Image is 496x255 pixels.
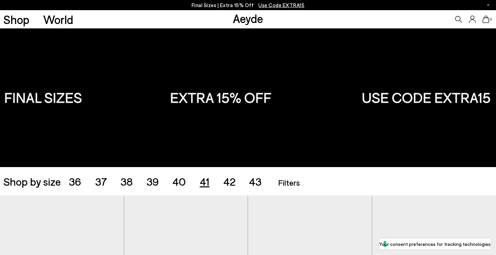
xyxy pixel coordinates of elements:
label: Your consent preferences for tracking technologies [379,240,491,248]
span: 38 [120,175,133,188]
a: Shop [3,14,29,25]
a: 0 [483,16,489,23]
span: Filters [278,178,300,187]
button: Your consent preferences for tracking technologies [379,238,491,250]
span: 42 [223,175,236,188]
a: World [43,14,73,25]
span: 36 [69,175,81,188]
p: Final Sizes | Extra 15% Off [192,1,305,9]
span: Shop by size [3,176,61,187]
span: 40 [172,175,186,188]
span: 39 [146,175,159,188]
span: 41 [200,175,210,188]
span: Navigate to /collections/ss25-final-sizes [258,2,304,8]
span: 43 [249,175,261,188]
a: Aeyde [233,11,263,25]
span: 0 [489,18,493,21]
span: 37 [95,175,107,188]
